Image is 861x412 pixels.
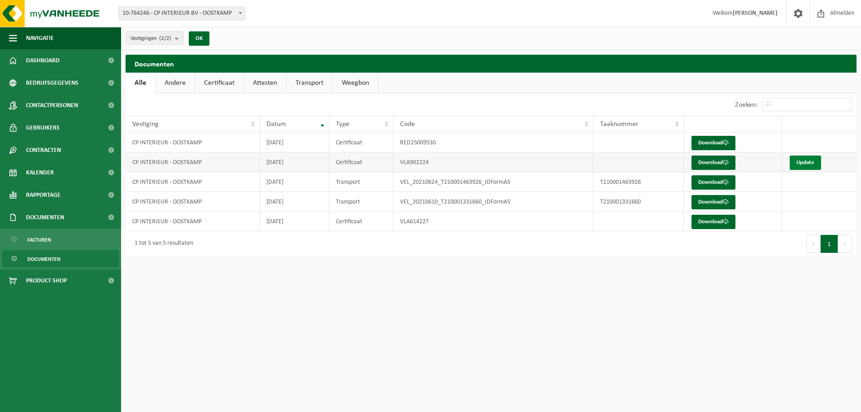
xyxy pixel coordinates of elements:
td: [DATE] [260,192,329,212]
span: Bedrijfsgegevens [26,72,78,94]
td: T210001331660 [593,192,684,212]
td: [DATE] [260,212,329,231]
button: Previous [806,235,821,253]
span: Contracten [26,139,61,161]
a: Facturen [2,231,119,248]
td: Certificaat [329,152,393,172]
button: 1 [821,235,838,253]
button: OK [189,31,209,46]
label: Zoeken: [735,101,757,108]
h2: Documenten [126,55,857,72]
a: Weegbon [333,73,378,93]
td: CP INTERIEUR - OOSTKAMP [126,192,260,212]
a: Update [790,156,821,170]
td: CP INTERIEUR - OOSTKAMP [126,212,260,231]
td: Certificaat [329,212,393,231]
a: Download [691,175,735,190]
a: Transport [287,73,332,93]
a: Certificaat [195,73,244,93]
span: Taaknummer [600,121,639,128]
span: Dashboard [26,49,60,72]
td: Transport [329,172,393,192]
span: Documenten [26,206,64,229]
td: VEL_20210624_T210001463926_IDFormA5 [393,172,593,192]
span: Vestiging [132,121,159,128]
a: Download [691,156,735,170]
td: VLA614227 [393,212,593,231]
td: [DATE] [260,172,329,192]
span: Rapportage [26,184,61,206]
span: Gebruikers [26,117,60,139]
td: [DATE] [260,152,329,172]
td: RED25009530 [393,133,593,152]
td: VEL_20210610_T210001331660_IDFormA5 [393,192,593,212]
td: CP INTERIEUR - OOSTKAMP [126,133,260,152]
span: Datum [266,121,286,128]
td: Transport [329,192,393,212]
span: Facturen [27,231,51,248]
span: 10-764246 - CP INTERIEUR BV - OOSTKAMP [119,7,245,20]
td: Certificaat [329,133,393,152]
a: Download [691,136,735,150]
button: Next [838,235,852,253]
span: Contactpersonen [26,94,78,117]
strong: [PERSON_NAME] [733,10,778,17]
a: Download [691,195,735,209]
span: Kalender [26,161,54,184]
span: Product Shop [26,269,67,292]
td: [DATE] [260,133,329,152]
span: Code [400,121,415,128]
a: Attesten [244,73,286,93]
td: VLA902224 [393,152,593,172]
td: T210001463926 [593,172,684,192]
a: Andere [156,73,195,93]
div: 1 tot 5 van 5 resultaten [130,236,193,252]
span: Documenten [27,251,61,268]
button: Vestigingen(2/2) [126,31,183,45]
count: (2/2) [159,35,171,41]
a: Download [691,215,735,229]
a: Documenten [2,250,119,267]
span: 10-764246 - CP INTERIEUR BV - OOSTKAMP [118,7,245,20]
td: CP INTERIEUR - OOSTKAMP [126,152,260,172]
span: Navigatie [26,27,54,49]
span: Vestigingen [130,32,171,45]
td: CP INTERIEUR - OOSTKAMP [126,172,260,192]
a: Alle [126,73,155,93]
span: Type [336,121,349,128]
